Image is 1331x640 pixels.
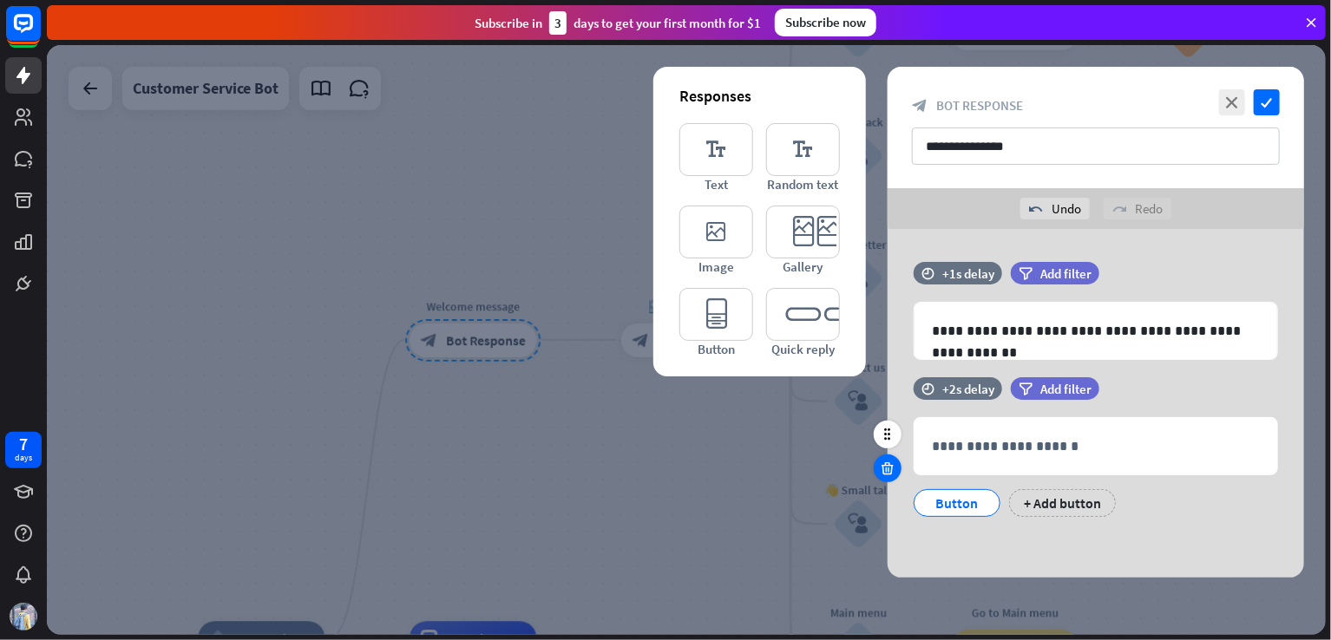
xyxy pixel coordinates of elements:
[1219,89,1245,115] i: close
[475,11,761,35] div: Subscribe in days to get your first month for $1
[15,452,32,464] div: days
[1029,202,1043,216] i: undo
[1104,198,1171,219] div: Redo
[921,267,934,279] i: time
[912,98,928,114] i: block_bot_response
[1112,202,1126,216] i: redo
[1020,198,1090,219] div: Undo
[1040,265,1092,282] span: Add filter
[1019,382,1033,395] i: filter
[5,432,42,468] a: 7 days
[942,265,994,282] div: +1s delay
[942,381,994,397] div: +2s delay
[921,382,934,395] i: time
[775,9,876,36] div: Subscribe now
[1254,89,1280,115] i: check
[1040,381,1092,397] span: Add filter
[1019,267,1033,280] i: filter
[928,490,986,516] div: Button
[936,97,1023,114] span: Bot Response
[19,436,28,452] div: 7
[1009,489,1116,517] div: + Add button
[549,11,567,35] div: 3
[14,7,66,59] button: Open LiveChat chat widget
